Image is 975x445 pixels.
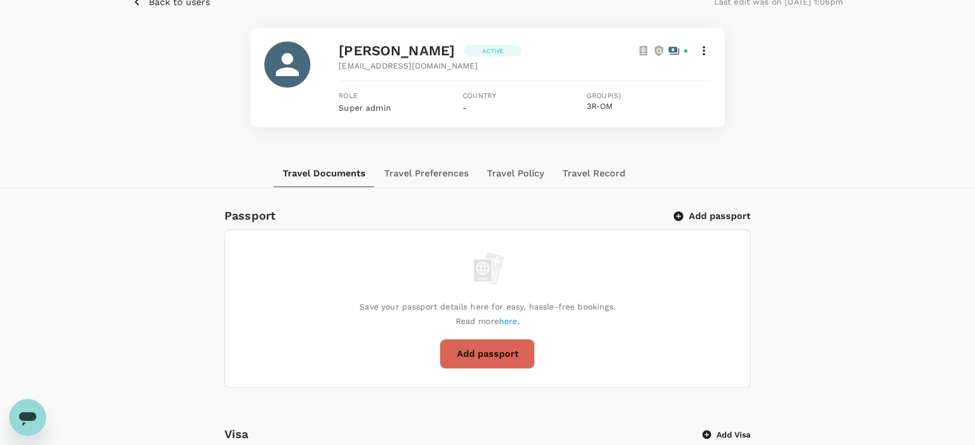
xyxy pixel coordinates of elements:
button: Travel Policy [478,160,553,187]
button: Travel Documents [273,160,375,187]
span: Super admin [339,103,391,112]
button: Add passport [440,339,535,369]
span: [EMAIL_ADDRESS][DOMAIN_NAME] [339,60,478,71]
button: Travel Preferences [375,160,478,187]
p: Active [482,47,503,55]
button: Add Visa [703,429,751,440]
span: Group(s) [587,90,711,102]
img: empty passport [467,248,508,289]
button: Add passport [675,210,751,222]
span: Role [339,90,463,102]
p: Add Visa [717,429,751,440]
p: Save your passport details here for easy, hassle-free bookings. [359,301,615,312]
a: here [499,316,517,326]
iframe: Button to launch messaging window [9,399,46,436]
button: 3R-OM [587,102,613,111]
h6: Passport [224,206,276,225]
p: Read more . [455,315,519,327]
span: Country [463,90,587,102]
button: Travel Record [553,160,635,187]
span: [PERSON_NAME] [339,43,455,59]
span: - [463,103,467,112]
h6: Visa [224,425,703,443]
